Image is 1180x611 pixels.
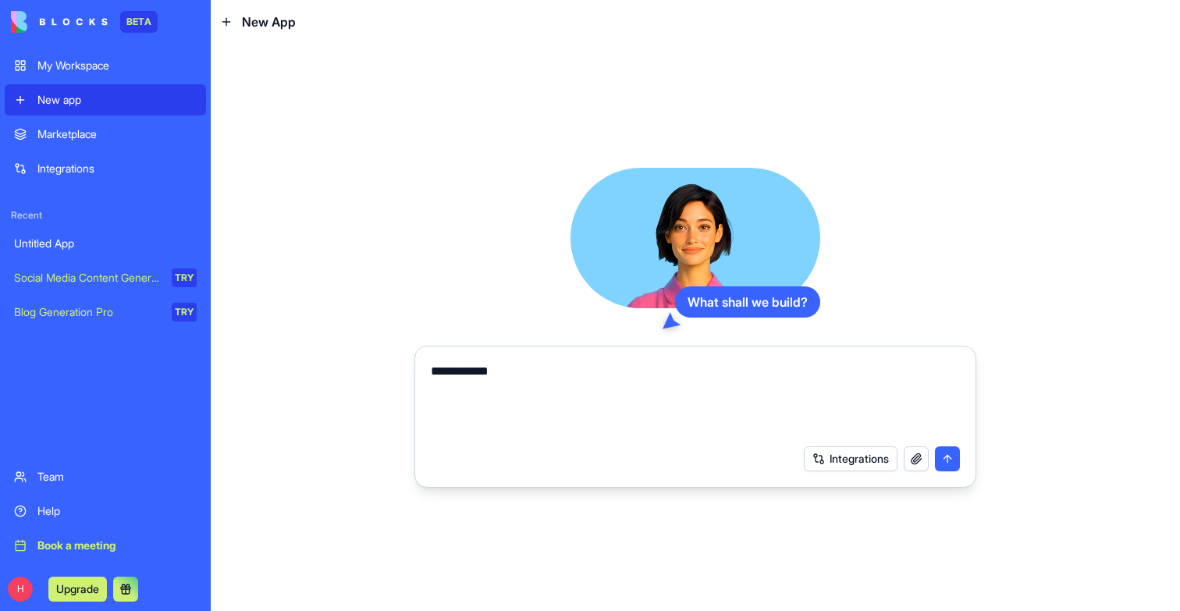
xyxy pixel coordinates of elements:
a: Untitled App [5,228,206,259]
img: logo [11,11,108,33]
span: New App [242,12,296,31]
div: Team [37,469,197,485]
div: TRY [172,303,197,321]
button: Integrations [804,446,897,471]
div: Help [37,503,197,519]
span: H [8,577,33,602]
div: Integrations [37,161,197,176]
div: BETA [120,11,158,33]
div: TRY [172,268,197,287]
div: Marketplace [37,126,197,142]
a: Blog Generation ProTRY [5,297,206,328]
a: Upgrade [48,581,107,596]
a: Help [5,496,206,527]
a: New app [5,84,206,115]
div: Social Media Content Generator [14,270,161,286]
a: Team [5,461,206,492]
a: Marketplace [5,119,206,150]
div: What shall we build? [675,286,820,318]
div: New app [37,92,197,108]
span: Recent [5,209,206,222]
a: Integrations [5,153,206,184]
div: Book a meeting [37,538,197,553]
div: My Workspace [37,58,197,73]
div: Untitled App [14,236,197,251]
div: Blog Generation Pro [14,304,161,320]
a: Social Media Content GeneratorTRY [5,262,206,293]
a: Book a meeting [5,530,206,561]
button: Upgrade [48,577,107,602]
a: BETA [11,11,158,33]
a: My Workspace [5,50,206,81]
